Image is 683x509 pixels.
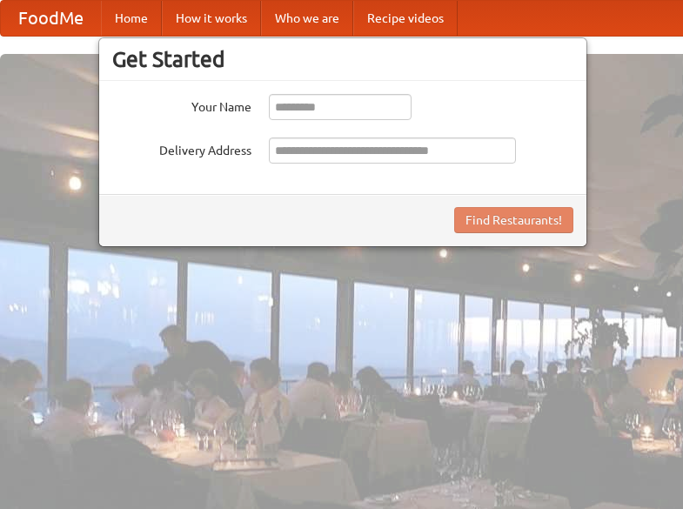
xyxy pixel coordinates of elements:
[1,1,101,36] a: FoodMe
[112,46,573,72] h3: Get Started
[261,1,353,36] a: Who we are
[454,207,573,233] button: Find Restaurants!
[101,1,162,36] a: Home
[162,1,261,36] a: How it works
[112,137,251,159] label: Delivery Address
[353,1,458,36] a: Recipe videos
[112,94,251,116] label: Your Name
